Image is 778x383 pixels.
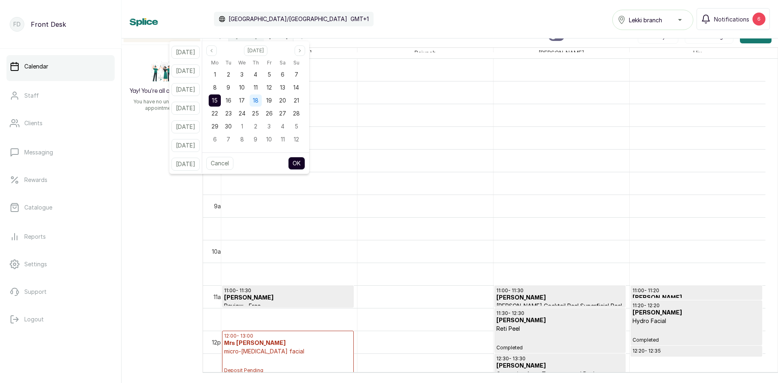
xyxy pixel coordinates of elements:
[222,81,235,94] div: 09 Sep 2025
[276,94,289,107] div: 20 Sep 2025
[253,97,259,104] span: 18
[235,68,249,81] div: 03 Sep 2025
[496,325,624,333] p: Reti Peel
[212,202,227,210] div: 9am
[224,355,352,374] p: Deposit Pending
[249,120,262,133] div: 02 Oct 2025
[633,302,760,309] p: 11:20 - 12:20
[171,139,200,152] button: [DATE]
[262,81,276,94] div: 12 Sep 2025
[206,45,217,56] button: Previous month
[249,94,262,107] div: 18 Sep 2025
[6,112,115,135] a: Clients
[208,107,222,120] div: 22 Sep 2025
[224,287,352,294] p: 11:00 - 11:30
[24,315,44,323] p: Logout
[24,176,47,184] p: Rewards
[240,71,244,78] span: 3
[210,247,227,256] div: 10am
[295,123,298,130] span: 5
[222,107,235,120] div: 23 Sep 2025
[496,310,624,317] p: 11:30 - 12:30
[244,45,267,56] button: Select month
[280,58,286,68] span: Sa
[222,94,235,107] div: 16 Sep 2025
[633,309,760,317] h3: [PERSON_NAME]
[496,333,624,351] p: Completed
[496,317,624,325] h3: [PERSON_NAME]
[289,68,303,81] div: 07 Sep 2025
[213,84,217,91] span: 8
[633,348,760,354] p: 12:20 - 12:35
[224,333,352,339] p: 12:00 - 13:00
[126,98,198,111] p: You have no unassigned appointments.
[225,110,232,117] span: 23
[24,119,43,127] p: Clients
[697,8,770,30] button: Notifications6
[280,84,285,91] span: 13
[212,123,218,130] span: 29
[496,302,624,310] p: [PERSON_NAME] Cocktail Peel Superficial Peel
[281,71,284,78] span: 6
[235,107,249,120] div: 24 Sep 2025
[714,15,749,24] span: Notifications
[235,133,249,146] div: 08 Oct 2025
[633,325,760,343] p: Completed
[206,157,233,170] button: Cancel
[6,84,115,107] a: Staff
[24,233,46,241] p: Reports
[633,294,760,302] h3: [PERSON_NAME]
[239,110,246,117] span: 24
[224,302,352,310] p: Review - Free
[171,158,200,171] button: [DATE]
[254,71,257,78] span: 4
[222,120,235,133] div: 30 Sep 2025
[279,110,286,117] span: 27
[249,81,262,94] div: 11 Sep 2025
[212,293,227,301] div: 11am
[24,203,52,212] p: Catalogue
[225,123,232,130] span: 30
[249,133,262,146] div: 09 Oct 2025
[222,68,235,81] div: 02 Sep 2025
[297,48,302,53] svg: page next
[262,120,276,133] div: 03 Oct 2025
[266,136,272,143] span: 10
[294,136,299,143] span: 12
[235,120,249,133] div: 01 Oct 2025
[289,81,303,94] div: 14 Sep 2025
[752,13,765,26] div: 6
[276,58,289,68] div: Saturday
[208,58,303,146] div: Sep 2025
[240,136,244,143] span: 8
[224,347,352,355] p: micro-[MEDICAL_DATA] facial
[276,81,289,94] div: 13 Sep 2025
[262,107,276,120] div: 26 Sep 2025
[6,55,115,78] a: Calendar
[295,71,298,78] span: 7
[288,157,305,170] button: OK
[249,68,262,81] div: 04 Sep 2025
[289,58,303,68] div: Sunday
[537,48,586,58] span: [PERSON_NAME]
[496,294,624,302] h3: [PERSON_NAME]
[496,287,624,294] p: 11:00 - 11:30
[276,107,289,120] div: 27 Sep 2025
[212,110,218,117] span: 22
[235,58,249,68] div: Wednesday
[294,97,299,104] span: 21
[496,370,624,378] p: Corrective Acne Treatment and Peel
[633,287,760,294] p: 11:00 - 11:20
[24,148,53,156] p: Messaging
[254,84,258,91] span: 11
[171,46,200,59] button: [DATE]
[6,280,115,303] a: Support
[6,308,115,331] button: Logout
[692,48,703,58] span: Uju
[235,94,249,107] div: 17 Sep 2025
[267,84,272,91] span: 12
[13,20,21,28] p: FD
[227,71,230,78] span: 2
[171,64,200,77] button: [DATE]
[249,58,262,68] div: Thursday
